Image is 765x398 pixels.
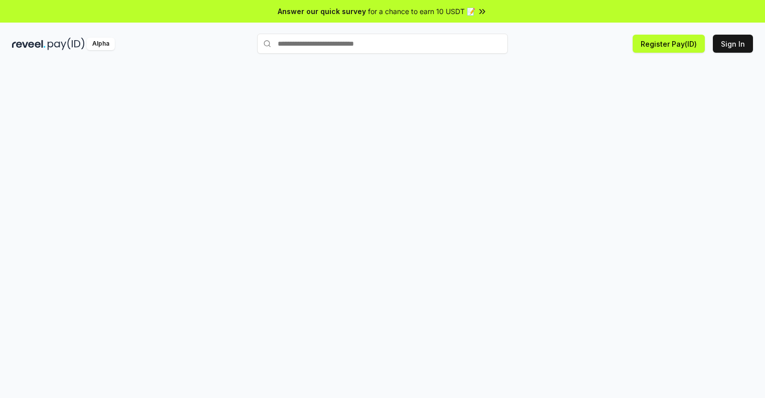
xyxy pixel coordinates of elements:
[87,38,115,50] div: Alpha
[633,35,705,53] button: Register Pay(ID)
[12,38,46,50] img: reveel_dark
[278,6,366,17] span: Answer our quick survey
[48,38,85,50] img: pay_id
[713,35,753,53] button: Sign In
[368,6,475,17] span: for a chance to earn 10 USDT 📝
